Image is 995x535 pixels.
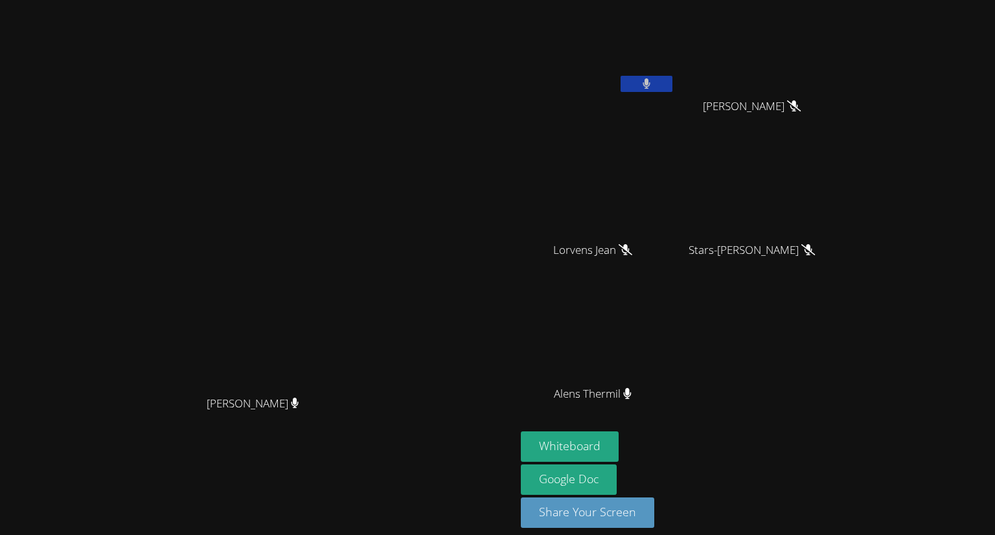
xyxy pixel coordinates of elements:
[521,464,617,495] a: Google Doc
[521,431,619,462] button: Whiteboard
[703,97,801,116] span: [PERSON_NAME]
[521,497,654,528] button: Share Your Screen
[554,385,632,404] span: Alens Thermil
[553,241,632,260] span: Lorvens Jean
[207,394,299,413] span: [PERSON_NAME]
[689,241,815,260] span: Stars-[PERSON_NAME]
